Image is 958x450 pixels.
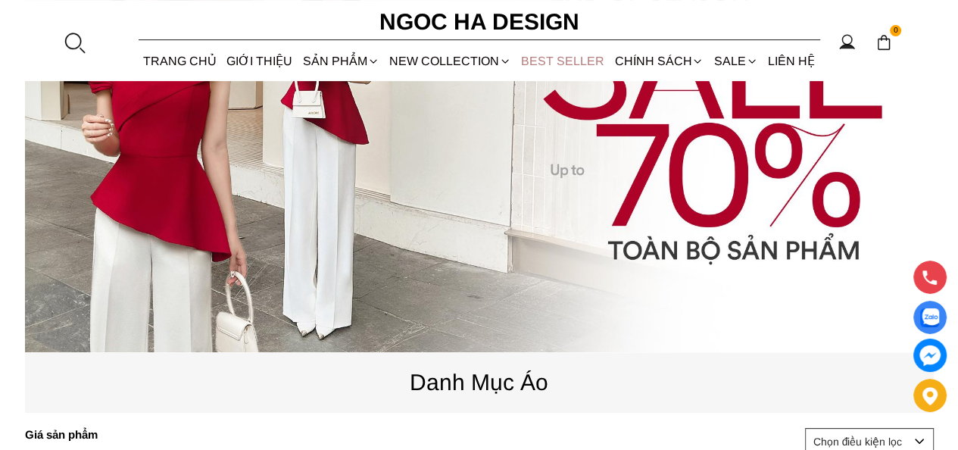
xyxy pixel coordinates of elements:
[709,41,763,81] a: SALE
[610,41,709,81] div: Chính sách
[763,41,819,81] a: LIÊN HỆ
[875,34,892,51] img: img-CART-ICON-ksit0nf1
[139,41,222,81] a: TRANG CHỦ
[920,308,939,327] img: Display image
[890,25,902,37] span: 0
[25,364,934,400] p: Danh Mục Áo
[25,428,227,441] h4: Giá sản phẩm
[913,339,947,372] a: messenger
[516,41,610,81] a: BEST SELLER
[298,41,384,81] div: SẢN PHẨM
[222,41,298,81] a: GIỚI THIỆU
[366,4,593,40] a: Ngoc Ha Design
[384,41,516,81] a: NEW COLLECTION
[913,301,947,334] a: Display image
